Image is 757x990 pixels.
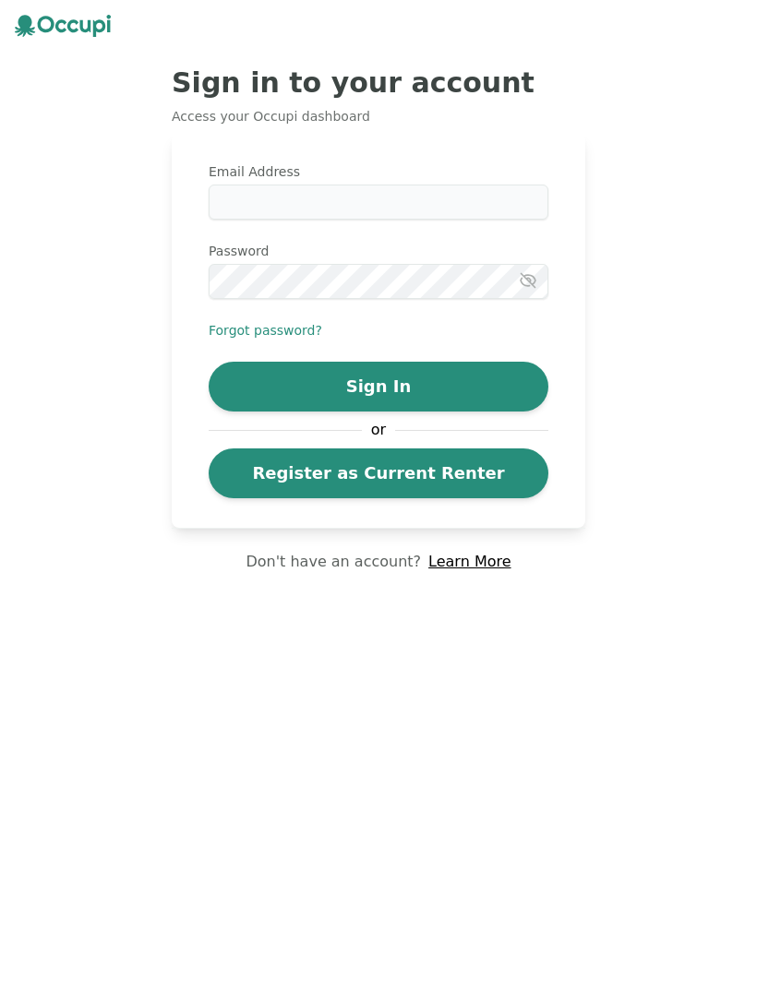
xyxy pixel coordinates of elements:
[172,66,585,100] h2: Sign in to your account
[209,321,322,340] button: Forgot password?
[172,107,585,125] p: Access your Occupi dashboard
[362,419,395,441] span: or
[209,162,548,181] label: Email Address
[209,242,548,260] label: Password
[209,362,548,412] button: Sign In
[246,551,421,573] p: Don't have an account?
[428,551,511,573] a: Learn More
[209,448,548,498] a: Register as Current Renter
